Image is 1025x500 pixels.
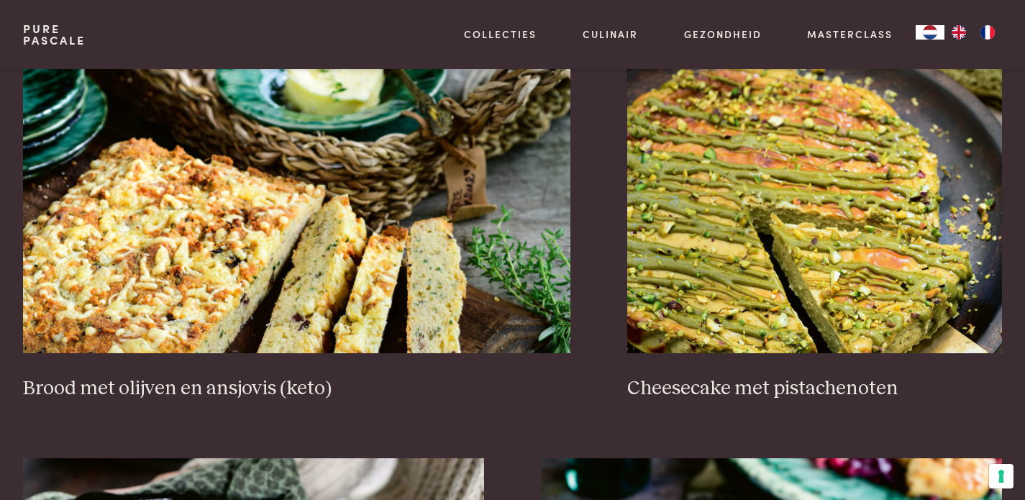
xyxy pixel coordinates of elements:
[23,65,570,401] a: Brood met olijven en ansjovis (keto) Brood met olijven en ansjovis (keto)
[916,25,944,40] a: NL
[944,25,1002,40] ul: Language list
[973,25,1002,40] a: FR
[916,25,1002,40] aside: Language selected: Nederlands
[583,27,638,42] a: Culinair
[684,27,762,42] a: Gezondheid
[23,376,570,401] h3: Brood met olijven en ansjovis (keto)
[807,27,893,42] a: Masterclass
[627,65,1002,401] a: Cheesecake met pistachenoten Cheesecake met pistachenoten
[944,25,973,40] a: EN
[916,25,944,40] div: Language
[627,65,1002,353] img: Cheesecake met pistachenoten
[989,464,1013,488] button: Uw voorkeuren voor toestemming voor trackingtechnologieën
[23,23,86,46] a: PurePascale
[464,27,537,42] a: Collecties
[23,65,570,353] img: Brood met olijven en ansjovis (keto)
[627,376,1002,401] h3: Cheesecake met pistachenoten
